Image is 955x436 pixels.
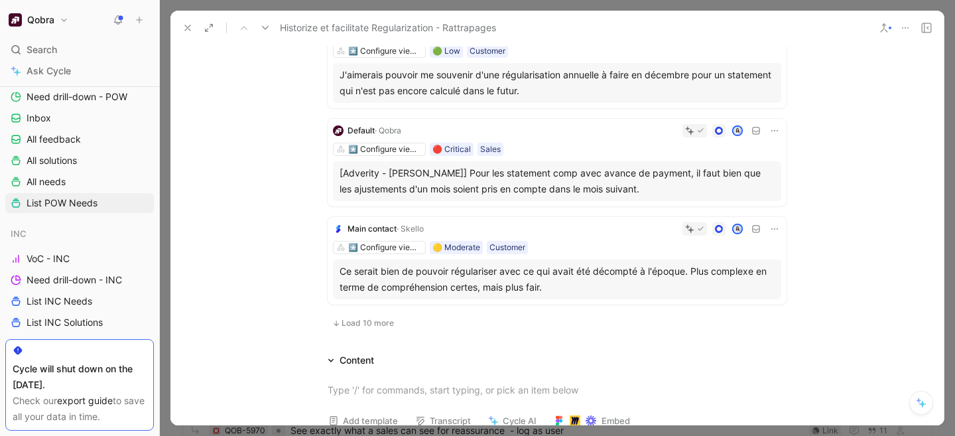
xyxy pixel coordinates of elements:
span: Default [348,125,375,135]
span: Need drill-down - INC [27,273,122,287]
button: Cycle AI [482,411,542,430]
span: List POW Needs [27,196,97,210]
span: VoC - INC [27,252,70,265]
span: Ask Cycle [27,63,71,79]
a: Need drill-down - INC [5,270,154,290]
button: Embed [548,411,636,430]
div: Check our to save all your data in time. [13,393,147,425]
div: Cycle will shut down on the [DATE]. [13,361,147,393]
span: Main contact [348,224,397,234]
span: All solutions [27,154,77,167]
div: 🟢 Low [432,44,460,58]
img: avatar [733,224,742,233]
span: · Skello [397,224,424,234]
div: [Adverity - [PERSON_NAME]] Pour les statement comp avec avance de payment, il faut bien que les a... [340,165,775,197]
div: J'aimerais pouvoir me souvenir d'une régularisation annuelle à faire en décembre pour un statemen... [340,67,775,99]
a: List INC Needs [5,291,154,311]
a: Ask Cycle [5,61,154,81]
span: List INC Solutions [27,316,103,329]
h1: Qobra [27,14,54,26]
button: Load 10 more [328,315,399,331]
a: All needs [5,172,154,192]
a: All solutions [5,151,154,171]
span: Inbox [27,337,51,350]
div: *️⃣ Configure views / scopes [348,44,422,58]
span: INC [11,227,27,240]
div: Content [322,352,379,368]
div: POWVOC-POWNeed drill-down - POWInboxAll feedbackAll solutionsAll needsList POW Needs [5,40,154,213]
div: *️⃣ Configure views / scopes [348,241,422,254]
span: Historize et facilitate Regularization - Rattrapages [280,20,496,36]
div: *️⃣ Configure views / scopes [348,143,422,156]
div: 🟡 Moderate [432,241,480,254]
a: All feedback [5,129,154,149]
img: Qobra [9,13,22,27]
a: VoC - INC [5,249,154,269]
button: Add template [322,411,404,430]
span: Inbox [27,111,51,125]
div: Customer [470,44,505,58]
button: Transcript [409,411,477,430]
img: logo [333,224,344,234]
div: 🔴 Critical [432,143,471,156]
div: Sales [480,143,501,156]
div: INC [5,224,154,244]
span: Need drill-down - POW [27,90,127,104]
div: Ce serait bien de pouvoir régulariser avec ce qui avait été décompté à l'époque. Plus complexe en... [340,263,775,295]
span: · Qobra [375,125,401,135]
div: Customer [489,241,525,254]
span: All feedback [27,133,81,146]
img: avatar [733,126,742,135]
button: QobraQobra [5,11,72,29]
a: Inbox [5,108,154,128]
a: Need drill-down - POW [5,87,154,107]
div: INCVoC - INCNeed drill-down - INCList INC NeedsList INC SolutionsInboxAll feedbackAll needs [5,224,154,396]
img: logo [333,125,344,136]
span: List INC Needs [27,295,92,308]
a: List INC Solutions [5,313,154,332]
span: Load 10 more [342,318,394,328]
a: export guide [57,395,113,406]
div: Content [340,352,374,368]
a: Inbox [5,334,154,354]
a: List POW Needs [5,193,154,213]
span: All needs [27,175,66,188]
span: Search [27,42,57,58]
div: Search [5,40,154,60]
